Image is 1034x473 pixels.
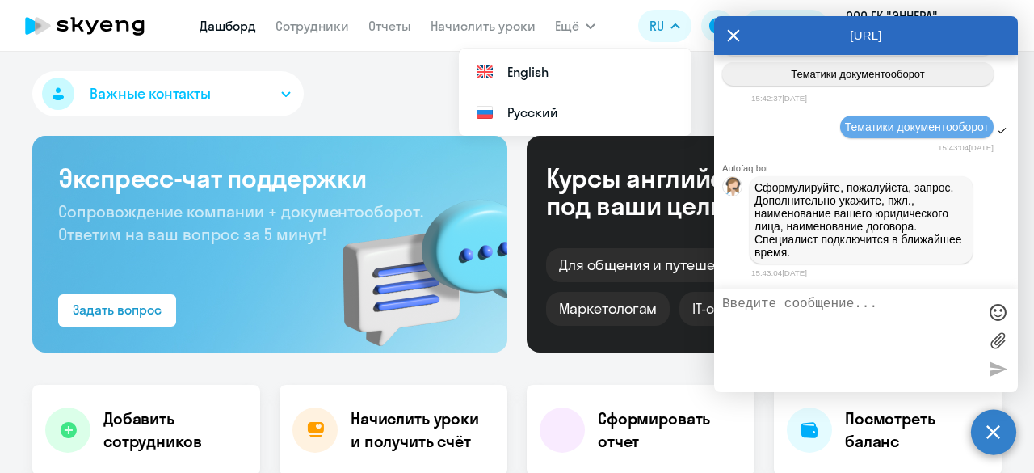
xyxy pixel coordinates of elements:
button: Важные контакты [32,71,304,116]
button: Ещё [555,10,595,42]
div: Курсы английского под ваши цели [546,164,822,219]
a: Сотрудники [275,18,349,34]
a: Отчеты [368,18,411,34]
time: 15:43:04[DATE] [751,268,807,277]
span: Сформулируйте, пожалуйста, запрос. Дополнительно укажите, пжл., наименование вашего юридического ... [754,181,965,259]
button: RU [638,10,691,42]
div: IT-специалистам [679,292,818,326]
img: Русский [475,103,494,122]
p: ООО ГК "ЭННЕРА", ПРЕДОПЛАТА [846,6,996,45]
h3: Экспресс-чат поддержки [58,162,481,194]
label: Лимит 10 файлов [986,328,1010,353]
a: Дашборд [200,18,256,34]
a: Начислить уроки [431,18,536,34]
button: ООО ГК "ЭННЕРА", ПРЕДОПЛАТА [838,6,1020,45]
h4: Начислить уроки и получить счёт [351,408,491,453]
img: English [475,62,494,82]
span: Тематики документооборот [791,68,925,80]
h4: Посмотреть баланс [845,408,989,453]
div: Задать вопрос [73,300,162,319]
span: Важные контакты [90,83,211,104]
span: RU [649,16,664,36]
img: bot avatar [723,177,743,201]
button: Задать вопрос [58,294,176,327]
h4: Добавить сотрудников [103,408,247,453]
ul: Ещё [459,49,691,136]
span: Сопровождение компании + документооборот. Ответим на ваш вопрос за 5 минут! [58,201,423,244]
span: Тематики документооборот [845,120,989,133]
button: Балансbalance [743,10,828,42]
div: Для общения и путешествий [546,248,768,282]
span: Ещё [555,16,579,36]
img: bg-img [319,171,507,353]
div: Маркетологам [546,292,670,326]
div: Autofaq bot [722,163,1018,173]
time: 15:43:04[DATE] [938,143,994,152]
button: Тематики документооборот [722,62,994,86]
h4: Сформировать отчет [598,408,742,453]
time: 15:42:37[DATE] [751,94,807,103]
